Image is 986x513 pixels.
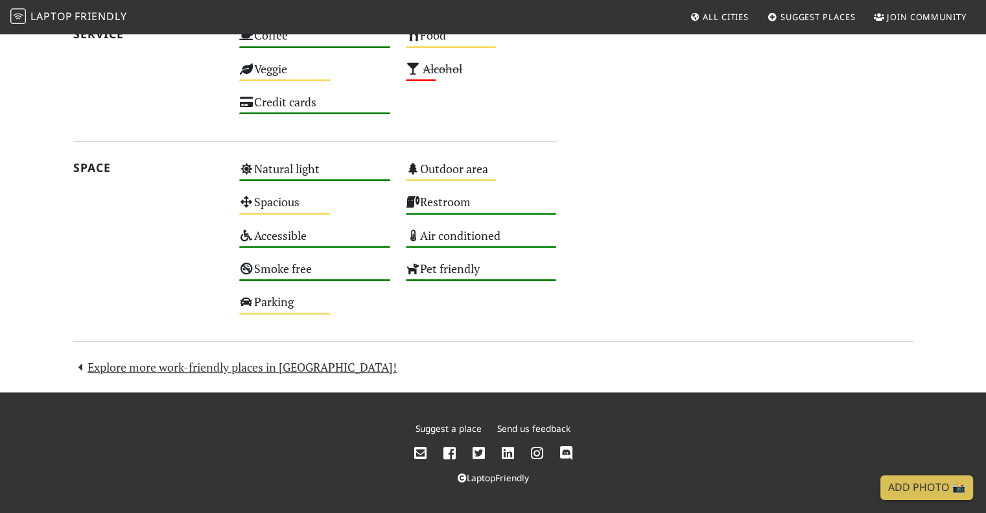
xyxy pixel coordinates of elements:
div: Smoke free [231,258,398,291]
a: LaptopFriendly [458,471,529,484]
div: Parking [231,291,398,324]
s: Alcohol [423,61,462,77]
h2: Service [73,27,224,41]
div: Air conditioned [398,225,565,258]
div: Outdoor area [398,158,565,191]
a: Suggest a place [416,422,482,435]
a: Add Photo 📸 [880,475,973,500]
div: Accessible [231,225,398,258]
a: Explore more work-friendly places in [GEOGRAPHIC_DATA]! [73,359,397,375]
a: Send us feedback [497,422,570,435]
a: LaptopFriendly LaptopFriendly [10,6,127,29]
div: Veggie [231,58,398,91]
div: Coffee [231,25,398,58]
h2: Space [73,161,224,174]
div: Restroom [398,191,565,224]
span: All Cities [703,11,749,23]
div: Pet friendly [398,258,565,291]
a: Suggest Places [762,5,861,29]
a: Join Community [869,5,972,29]
a: All Cities [685,5,754,29]
span: Suggest Places [781,11,856,23]
div: Spacious [231,191,398,224]
div: Natural light [231,158,398,191]
img: LaptopFriendly [10,8,26,24]
span: Laptop [30,9,73,23]
span: Friendly [75,9,126,23]
span: Join Community [887,11,967,23]
div: Credit cards [231,91,398,125]
div: Food [398,25,565,58]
